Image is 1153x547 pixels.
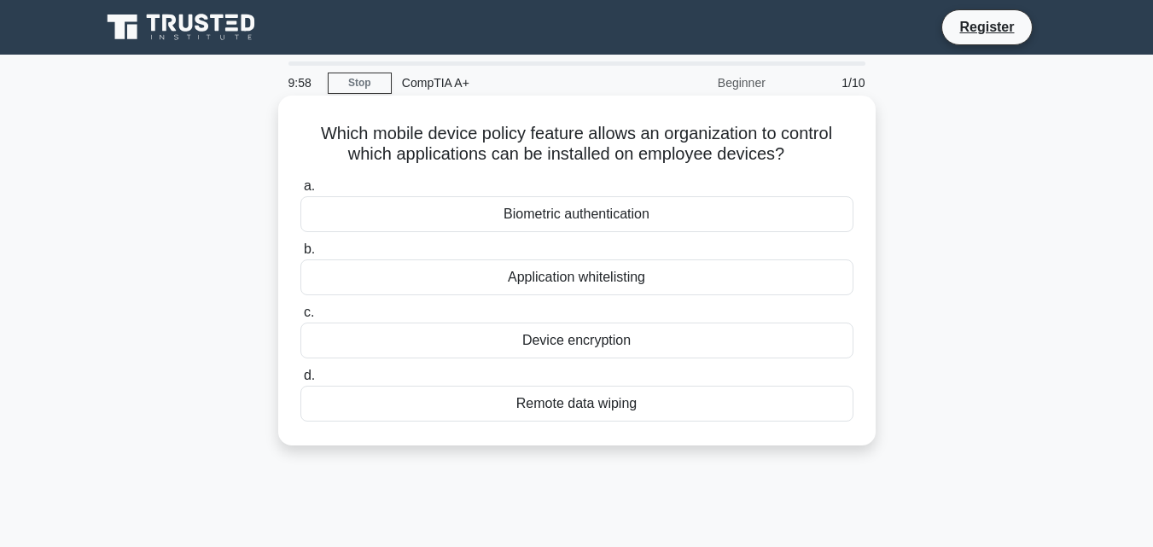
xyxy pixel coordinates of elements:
span: d. [304,368,315,382]
div: Beginner [626,66,776,100]
span: b. [304,241,315,256]
div: Remote data wiping [300,386,853,422]
div: Application whitelisting [300,259,853,295]
span: c. [304,305,314,319]
span: a. [304,178,315,193]
h5: Which mobile device policy feature allows an organization to control which applications can be in... [299,123,855,166]
a: Stop [328,73,392,94]
div: 9:58 [278,66,328,100]
a: Register [949,16,1024,38]
div: Biometric authentication [300,196,853,232]
div: CompTIA A+ [392,66,626,100]
div: 1/10 [776,66,876,100]
div: Device encryption [300,323,853,358]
